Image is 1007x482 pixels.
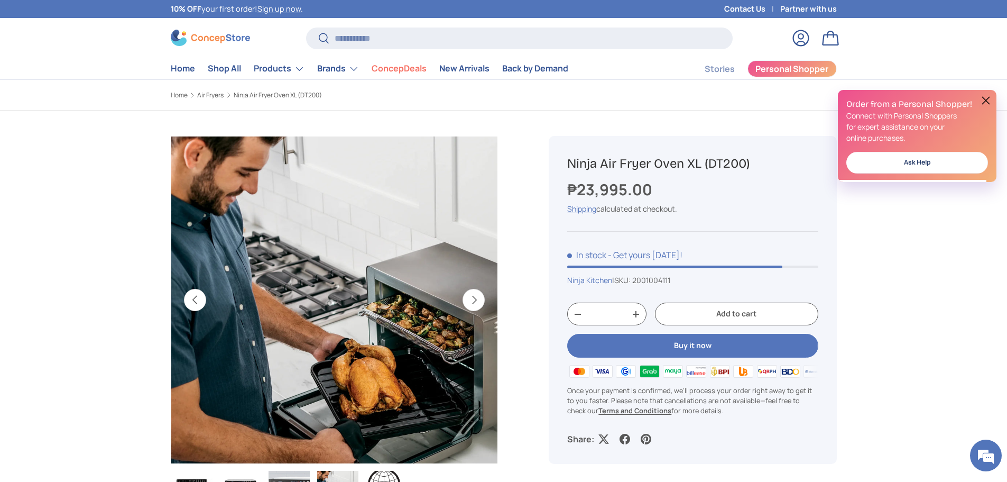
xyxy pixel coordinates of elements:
[567,363,590,379] img: master
[780,3,837,15] a: Partner with us
[591,363,614,379] img: visa
[846,152,988,174] a: Ask Help
[755,65,828,73] span: Personal Shopper
[705,59,735,79] a: Stories
[779,363,802,379] img: bdo
[747,60,837,77] a: Personal Shopper
[614,363,638,379] img: gcash
[171,58,195,79] a: Home
[632,275,670,285] span: 2001004111
[197,92,224,98] a: Air Fryers
[661,363,685,379] img: maya
[567,156,818,172] h1: Ninja Air Fryer Oven XL (DT200)
[439,58,489,79] a: New Arrivals
[598,406,671,415] a: Terms and Conditions
[724,3,780,15] a: Contact Us
[171,58,568,79] nav: Primary
[732,363,755,379] img: ubp
[846,110,988,143] p: Connect with Personal Shoppers for expert assistance on your online purchases.
[679,58,837,79] nav: Secondary
[208,58,241,79] a: Shop All
[171,3,303,15] p: your first order! .
[567,179,655,200] strong: ₱23,995.00
[846,98,988,110] h2: Order from a Personal Shopper!
[612,275,670,285] span: |
[247,58,311,79] summary: Products
[608,249,682,261] p: - Get yours [DATE]!
[802,363,825,379] img: metrobank
[567,275,612,285] a: Ninja Kitchen
[502,58,568,79] a: Back by Demand
[171,90,524,100] nav: Breadcrumbs
[372,58,427,79] a: ConcepDeals
[234,92,322,98] a: Ninja Air Fryer Oven XL (DT200)
[171,4,201,14] strong: 10% OFF
[708,363,732,379] img: bpi
[567,433,594,445] p: Share:
[171,30,250,46] img: ConcepStore
[685,363,708,379] img: billease
[567,249,606,261] span: In stock
[567,204,596,214] a: Shipping
[755,363,778,379] img: qrph
[257,4,301,14] a: Sign up now
[567,334,818,358] button: Buy it now
[638,363,661,379] img: grabpay
[567,203,818,214] div: calculated at checkout.
[614,275,631,285] span: SKU:
[311,58,365,79] summary: Brands
[567,386,818,416] p: Once your payment is confirmed, we'll process your order right away to get it to you faster. Plea...
[171,92,188,98] a: Home
[655,303,818,325] button: Add to cart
